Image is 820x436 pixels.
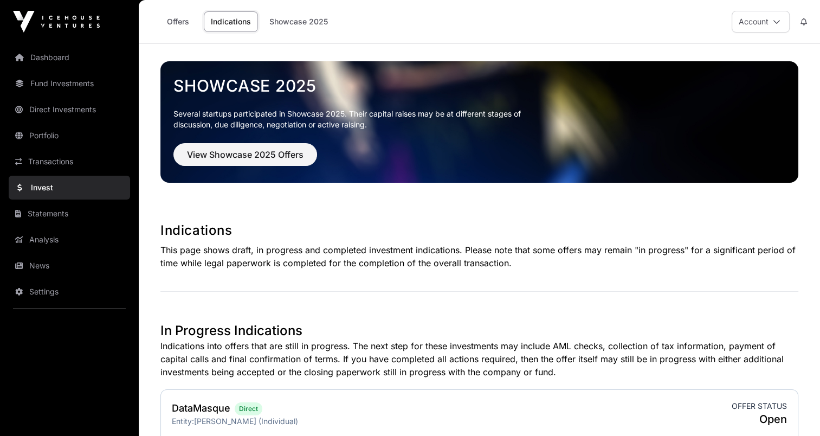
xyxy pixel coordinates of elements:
[9,202,130,226] a: Statements
[766,384,820,436] iframe: Chat Widget
[172,402,230,414] a: DataMasque
[156,11,199,32] a: Offers
[9,150,130,174] a: Transactions
[160,243,798,270] p: This page shows draft, in progress and completed investment indications. Please note that some of...
[204,11,258,32] a: Indications
[9,228,130,252] a: Analysis
[239,405,258,413] span: Direct
[194,416,298,426] span: [PERSON_NAME] (Individual)
[173,76,785,95] a: Showcase 2025
[173,108,538,130] p: Several startups participated in Showcase 2025. Their capital raises may be at different stages o...
[172,416,194,426] span: Entity:
[732,401,787,412] span: Offer status
[9,124,130,148] a: Portfolio
[9,72,130,95] a: Fund Investments
[9,176,130,200] a: Invest
[732,11,790,33] button: Account
[160,61,798,183] img: Showcase 2025
[9,254,130,278] a: News
[9,280,130,304] a: Settings
[173,143,317,166] button: View Showcase 2025 Offers
[160,322,798,339] h1: In Progress Indications
[187,148,304,161] span: View Showcase 2025 Offers
[9,46,130,69] a: Dashboard
[160,339,798,379] p: Indications into offers that are still in progress. The next step for these investments may inclu...
[9,98,130,121] a: Direct Investments
[262,11,335,32] a: Showcase 2025
[13,11,100,33] img: Icehouse Ventures Logo
[732,412,787,427] span: Open
[173,154,317,165] a: View Showcase 2025 Offers
[160,222,798,239] h1: Indications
